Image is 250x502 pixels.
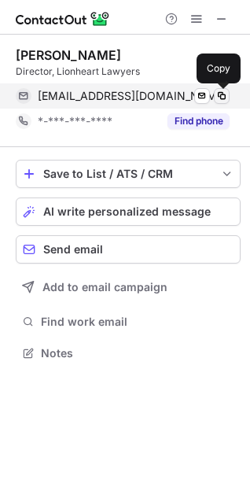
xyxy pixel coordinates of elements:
button: AI write personalized message [16,197,241,226]
div: [PERSON_NAME] [16,47,121,63]
button: Notes [16,342,241,364]
button: Send email [16,235,241,264]
img: ContactOut v5.3.10 [16,9,110,28]
button: Find work email [16,311,241,333]
button: Reveal Button [167,113,230,129]
span: AI write personalized message [43,205,211,218]
span: Notes [41,346,234,360]
button: Add to email campaign [16,273,241,301]
span: Find work email [41,315,234,329]
div: Director, Lionheart Lawyers [16,65,241,79]
button: save-profile-one-click [16,160,241,188]
div: Save to List / ATS / CRM [43,168,213,180]
span: Send email [43,243,103,256]
span: Add to email campaign [42,281,167,293]
span: [EMAIL_ADDRESS][DOMAIN_NAME] [38,89,227,103]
